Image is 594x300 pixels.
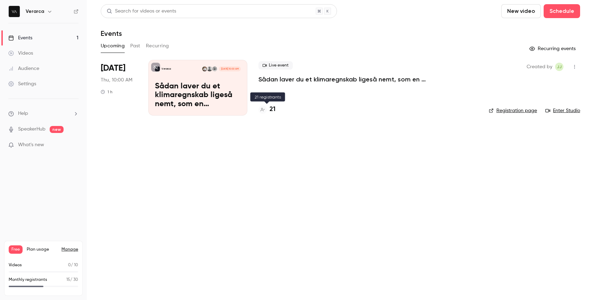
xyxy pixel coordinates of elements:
[501,4,541,18] button: New video
[101,89,113,95] div: 1 h
[18,126,46,133] a: SpeakerHub
[207,66,212,71] img: Dan Skovgaard
[8,65,39,72] div: Audience
[68,263,71,267] span: 0
[219,66,240,71] span: [DATE] 10:00 AM
[68,262,78,268] p: / 10
[8,34,32,41] div: Events
[148,60,247,116] a: Sådan laver du et klimaregnskab ligeså nemt, som en resultatopgørelseVerarcaSøren HøjbergDan Skov...
[270,105,275,114] h4: 21
[26,8,44,15] h6: Verarca
[18,110,28,117] span: Help
[101,40,125,52] button: Upcoming
[212,66,217,71] img: Søren Højberg
[101,63,125,74] span: [DATE]
[545,107,580,114] a: Enter Studio
[66,277,78,283] p: / 30
[9,277,47,283] p: Monthly registrants
[526,43,580,54] button: Recurring events
[8,80,36,87] div: Settings
[101,60,137,116] div: Oct 23 Thu, 10:00 AM (Europe/Copenhagen)
[555,63,563,71] span: Jonas jkr+wemarket@wemarket.dk
[9,6,20,17] img: Verarca
[8,110,79,117] li: help-dropdown-opener
[101,77,132,84] span: Thu, 10:00 AM
[258,61,293,70] span: Live event
[162,67,171,71] p: Verarca
[107,8,176,15] div: Search for videos or events
[146,40,169,52] button: Recurring
[18,141,44,149] span: What's new
[258,105,275,114] a: 21
[27,247,57,252] span: Plan usage
[155,82,241,109] p: Sådan laver du et klimaregnskab ligeså nemt, som en resultatopgørelse
[9,245,23,254] span: Free
[8,50,33,57] div: Videos
[61,247,78,252] a: Manage
[130,40,140,52] button: Past
[489,107,537,114] a: Registration page
[258,75,467,84] a: Sådan laver du et klimaregnskab ligeså nemt, som en resultatopgørelse
[50,126,64,133] span: new
[202,66,207,71] img: Søren Orluf
[527,63,552,71] span: Created by
[557,63,562,71] span: Jj
[101,29,122,38] h1: Events
[66,278,70,282] span: 15
[9,262,22,268] p: Videos
[544,4,580,18] button: Schedule
[70,142,79,148] iframe: Noticeable Trigger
